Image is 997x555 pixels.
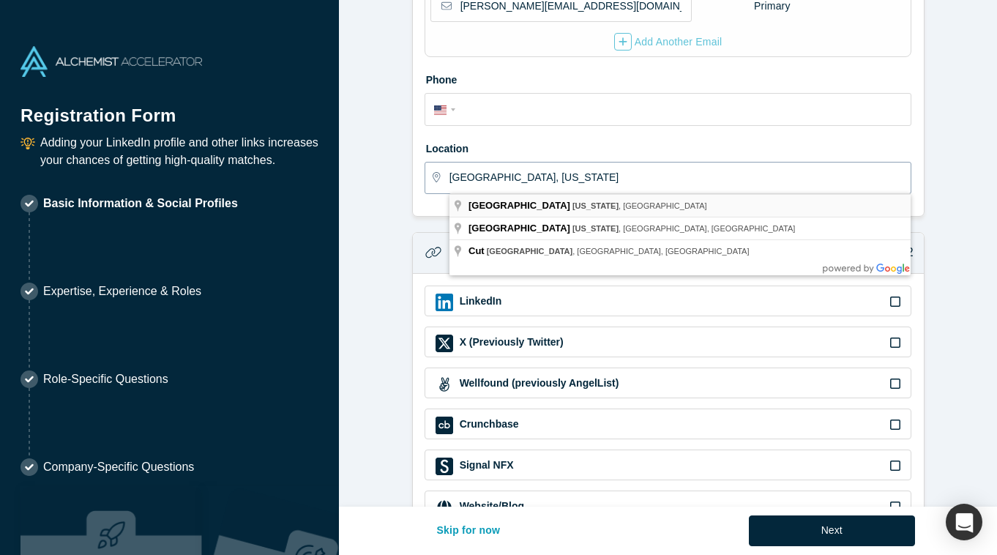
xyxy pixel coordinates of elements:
[458,417,519,432] label: Crunchbase
[572,201,619,210] span: [US_STATE]
[487,247,750,256] span: , [GEOGRAPHIC_DATA], [GEOGRAPHIC_DATA]
[425,67,912,88] label: Phone
[20,87,318,129] h1: Registration Form
[43,458,194,476] p: Company-Specific Questions
[425,491,912,521] div: Website/Blog iconWebsite/Blog
[425,368,912,398] div: Wellfound (previously AngelList) iconWellfound (previously AngelList)
[749,515,915,546] button: Next
[468,200,570,211] span: [GEOGRAPHIC_DATA]
[43,370,168,388] p: Role-Specific Questions
[458,294,502,309] label: LinkedIn
[425,327,912,357] div: X (Previously Twitter) iconX (Previously Twitter)
[614,33,722,51] div: Add Another Email
[436,417,453,434] img: Crunchbase icon
[43,195,238,212] p: Basic Information & Social Profiles
[572,224,619,233] span: [US_STATE]
[436,499,453,516] img: Website/Blog icon
[468,223,570,234] span: [GEOGRAPHIC_DATA]
[449,163,911,193] input: Enter a location
[572,224,795,233] span: , [GEOGRAPHIC_DATA], [GEOGRAPHIC_DATA]
[436,294,453,311] img: LinkedIn icon
[40,134,318,169] p: Adding your LinkedIn profile and other links increases your chances of getting high-quality matches.
[436,335,453,352] img: X (Previously Twitter) icon
[436,458,453,475] img: Signal NFX icon
[458,376,619,391] label: Wellfound (previously AngelList)
[43,283,201,300] p: Expertise, Experience & Roles
[458,458,514,473] label: Signal NFX
[458,335,564,350] label: X (Previously Twitter)
[487,247,573,256] span: [GEOGRAPHIC_DATA]
[425,286,912,316] div: LinkedIn iconLinkedIn
[20,46,202,77] img: Alchemist Accelerator Logo
[458,499,524,514] label: Website/Blog
[425,409,912,439] div: Crunchbase iconCrunchbase
[436,376,453,393] img: Wellfound (previously AngelList) icon
[468,245,485,256] span: Cut
[422,515,516,546] button: Skip for now
[889,244,914,261] p: 2/2
[572,201,707,210] span: , [GEOGRAPHIC_DATA]
[425,136,912,157] label: Location
[613,32,723,51] button: Add Another Email
[425,450,912,480] div: Signal NFX iconSignal NFX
